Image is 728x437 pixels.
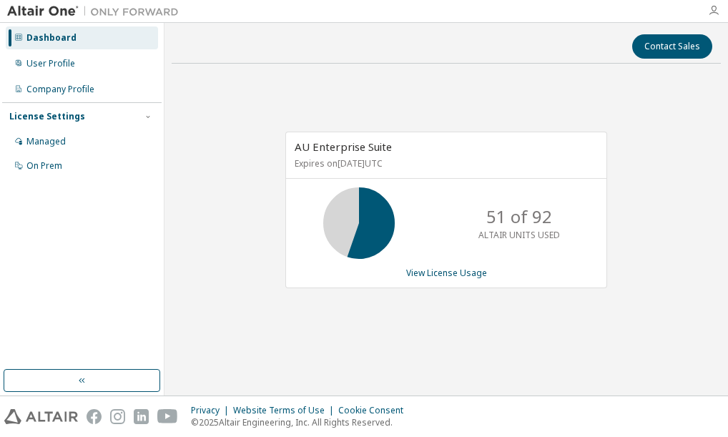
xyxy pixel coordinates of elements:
a: View License Usage [406,267,487,279]
p: Expires on [DATE] UTC [295,157,594,170]
div: Managed [26,136,66,147]
p: 51 of 92 [486,205,552,229]
div: License Settings [9,111,85,122]
span: AU Enterprise Suite [295,139,392,154]
div: Website Terms of Use [233,405,338,416]
div: Privacy [191,405,233,416]
img: linkedin.svg [134,409,149,424]
img: youtube.svg [157,409,178,424]
button: Contact Sales [632,34,712,59]
div: Company Profile [26,84,94,95]
img: facebook.svg [87,409,102,424]
div: Dashboard [26,32,77,44]
img: Altair One [7,4,186,19]
img: altair_logo.svg [4,409,78,424]
p: ALTAIR UNITS USED [478,229,560,241]
img: instagram.svg [110,409,125,424]
p: © 2025 Altair Engineering, Inc. All Rights Reserved. [191,416,412,428]
div: On Prem [26,160,62,172]
div: Cookie Consent [338,405,412,416]
div: User Profile [26,58,75,69]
